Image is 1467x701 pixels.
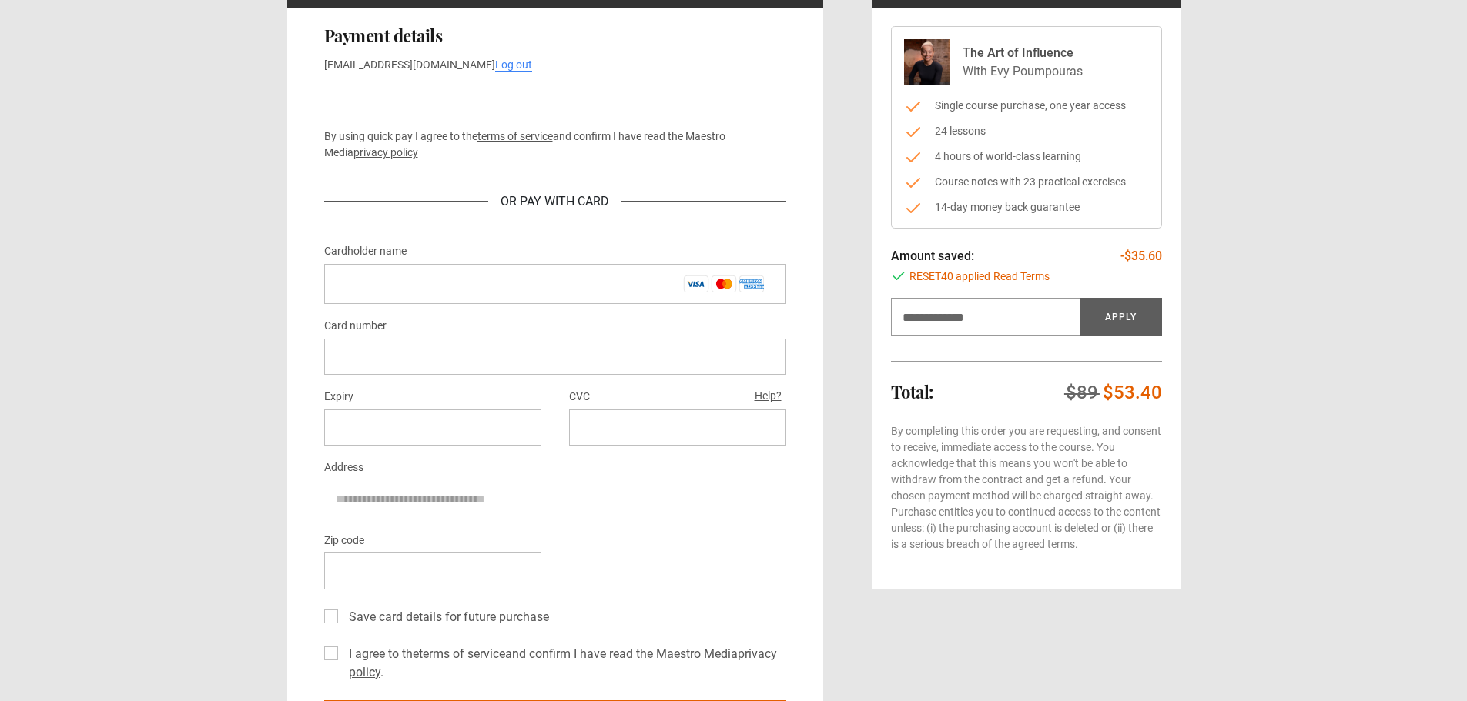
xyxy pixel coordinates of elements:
iframe: Secure payment button frame [324,85,786,116]
li: 14-day money back guarantee [904,199,1149,215]
p: By using quick pay I agree to the and confirm I have read the Maestro Media [324,129,786,161]
iframe: Secure card number input frame [337,349,774,364]
p: By completing this order you are requesting, and consent to receive, immediate access to the cour... [891,423,1162,552]
span: $53.40 [1103,382,1162,403]
span: RESET40 applied [909,269,990,285]
label: Address [324,459,363,477]
a: terms of service [419,646,505,661]
p: [EMAIL_ADDRESS][DOMAIN_NAME] [324,57,786,73]
span: $89 [1066,382,1098,403]
label: Card number [324,317,387,335]
label: Expiry [324,388,353,406]
h2: Total: [891,382,933,401]
li: Course notes with 23 practical exercises [904,174,1149,190]
li: Single course purchase, one year access [904,98,1149,114]
label: I agree to the and confirm I have read the Maestro Media . [343,645,786,682]
a: Log out [495,58,532,72]
li: 4 hours of world-class learning [904,149,1149,165]
p: With Evy Poumpouras [963,62,1083,81]
p: The Art of Influence [963,44,1083,62]
iframe: Secure postal code input frame [337,563,529,578]
h2: Payment details [324,26,786,45]
a: terms of service [477,130,553,142]
label: Save card details for future purchase [343,608,549,626]
p: Amount saved: [891,247,974,265]
button: Apply [1080,298,1162,336]
a: privacy policy [353,146,418,159]
iframe: Secure expiration date input frame [337,420,529,435]
button: Help? [750,386,786,406]
label: CVC [569,388,590,406]
label: Zip code [324,532,364,550]
iframe: Secure CVC input frame [581,420,774,435]
div: Or Pay With Card [488,192,621,211]
a: privacy policy [349,646,777,679]
a: Read Terms [993,269,1050,285]
label: Cardholder name [324,242,407,261]
li: 24 lessons [904,123,1149,139]
p: -$35.60 [1120,247,1162,265]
